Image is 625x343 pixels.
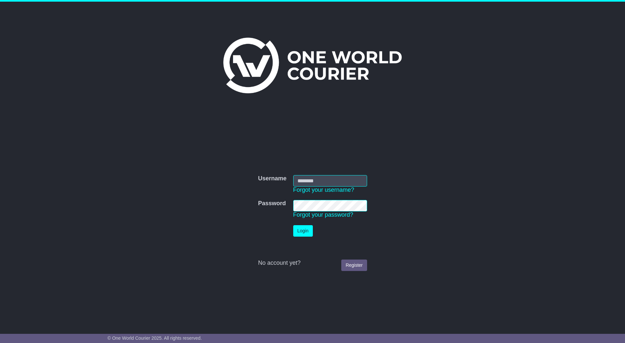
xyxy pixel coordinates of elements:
label: Password [258,200,286,207]
a: Forgot your password? [293,211,353,218]
div: No account yet? [258,260,367,267]
a: Forgot your username? [293,187,354,193]
button: Login [293,225,313,237]
span: © One World Courier 2025. All rights reserved. [108,335,202,341]
a: Register [341,260,367,271]
label: Username [258,175,286,182]
img: One World [223,38,402,93]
